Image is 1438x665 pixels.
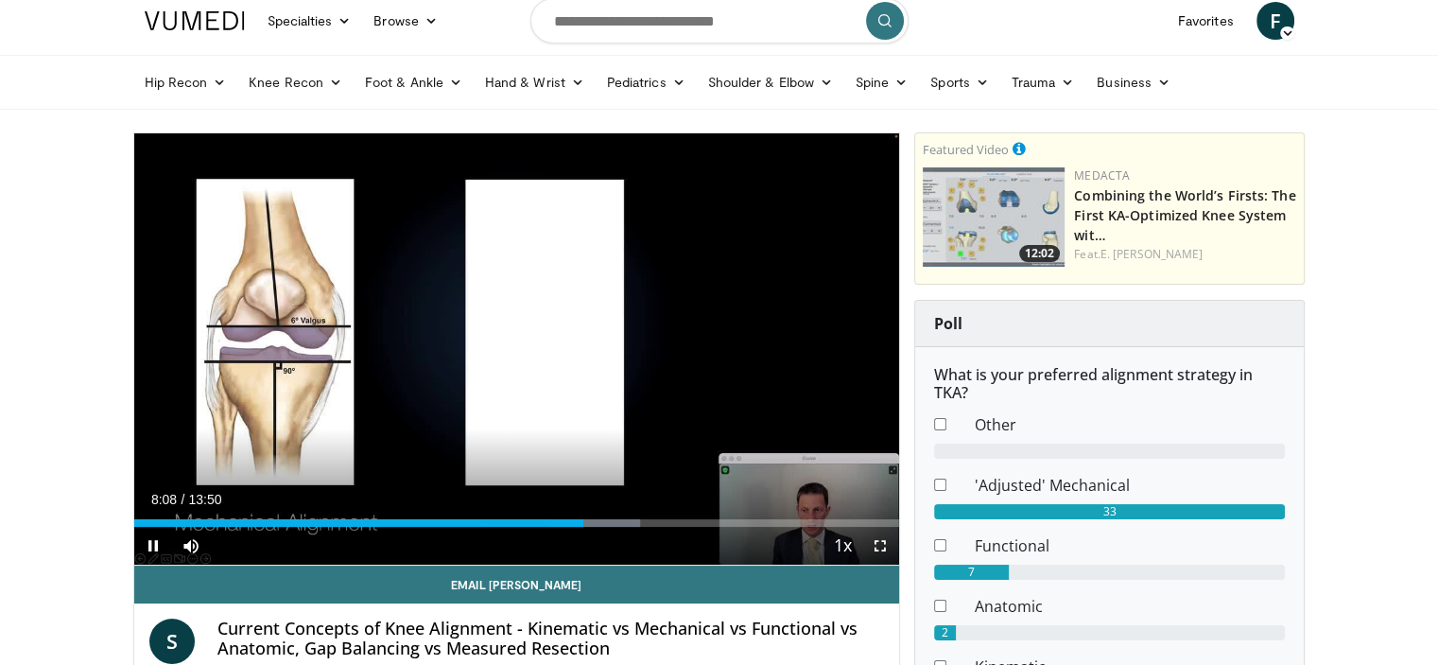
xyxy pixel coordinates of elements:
a: Specialties [256,2,363,40]
dd: 'Adjusted' Mechanical [961,474,1299,497]
a: Pediatrics [596,63,697,101]
a: 12:02 [923,167,1065,267]
h4: Current Concepts of Knee Alignment - Kinematic vs Mechanical vs Functional vs Anatomic, Gap Balan... [217,619,885,659]
button: Pause [134,527,172,565]
a: Combining the World’s Firsts: The First KA-Optimized Knee System wit… [1074,186,1295,244]
div: 33 [934,504,1285,519]
a: Trauma [1000,63,1086,101]
dd: Other [961,413,1299,436]
dd: Functional [961,534,1299,557]
a: Shoulder & Elbow [697,63,844,101]
a: Favorites [1167,2,1245,40]
a: Sports [919,63,1000,101]
div: Progress Bar [134,519,900,527]
dd: Anatomic [961,595,1299,618]
span: 12:02 [1019,245,1060,262]
a: Foot & Ankle [354,63,474,101]
img: aaf1b7f9-f888-4d9f-a252-3ca059a0bd02.150x105_q85_crop-smart_upscale.jpg [923,167,1065,267]
a: S [149,619,195,664]
a: Email [PERSON_NAME] [134,566,900,604]
a: Business [1085,63,1182,101]
div: 7 [934,565,1009,580]
span: 8:08 [151,492,177,507]
a: Knee Recon [237,63,354,101]
a: Hand & Wrist [474,63,596,101]
small: Featured Video [923,141,1009,158]
span: 13:50 [188,492,221,507]
strong: Poll [934,313,962,334]
img: VuMedi Logo [145,11,245,30]
div: 2 [934,625,956,640]
button: Fullscreen [861,527,899,565]
div: Feat. [1074,246,1296,263]
button: Mute [172,527,210,565]
span: / [182,492,185,507]
h6: What is your preferred alignment strategy in TKA? [934,366,1285,402]
video-js: Video Player [134,133,900,566]
a: E. [PERSON_NAME] [1100,246,1204,262]
a: F [1256,2,1294,40]
a: Spine [844,63,919,101]
a: Browse [362,2,449,40]
button: Playback Rate [823,527,861,565]
a: Medacta [1074,167,1130,184]
a: Hip Recon [133,63,238,101]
